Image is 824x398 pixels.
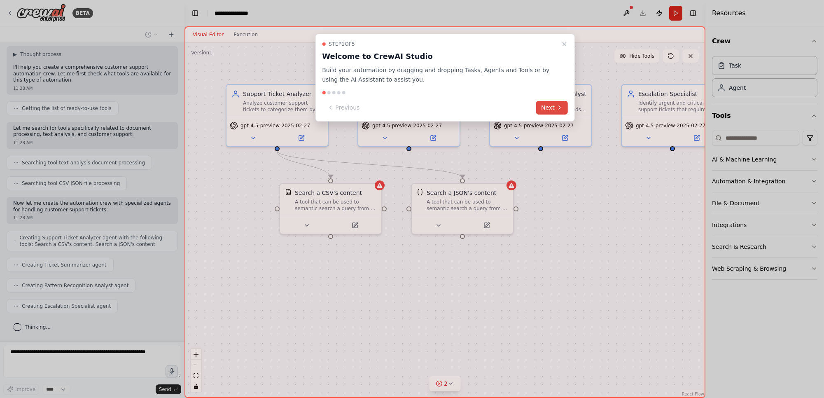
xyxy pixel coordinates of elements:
span: Step 1 of 5 [329,41,355,47]
p: Build your automation by dragging and dropping Tasks, Agents and Tools or by using the AI Assista... [322,66,558,84]
button: Hide left sidebar [189,7,201,19]
button: Close walkthrough [560,39,570,49]
button: Previous [322,101,364,115]
button: Next [536,101,568,115]
h3: Welcome to CrewAI Studio [322,51,558,62]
